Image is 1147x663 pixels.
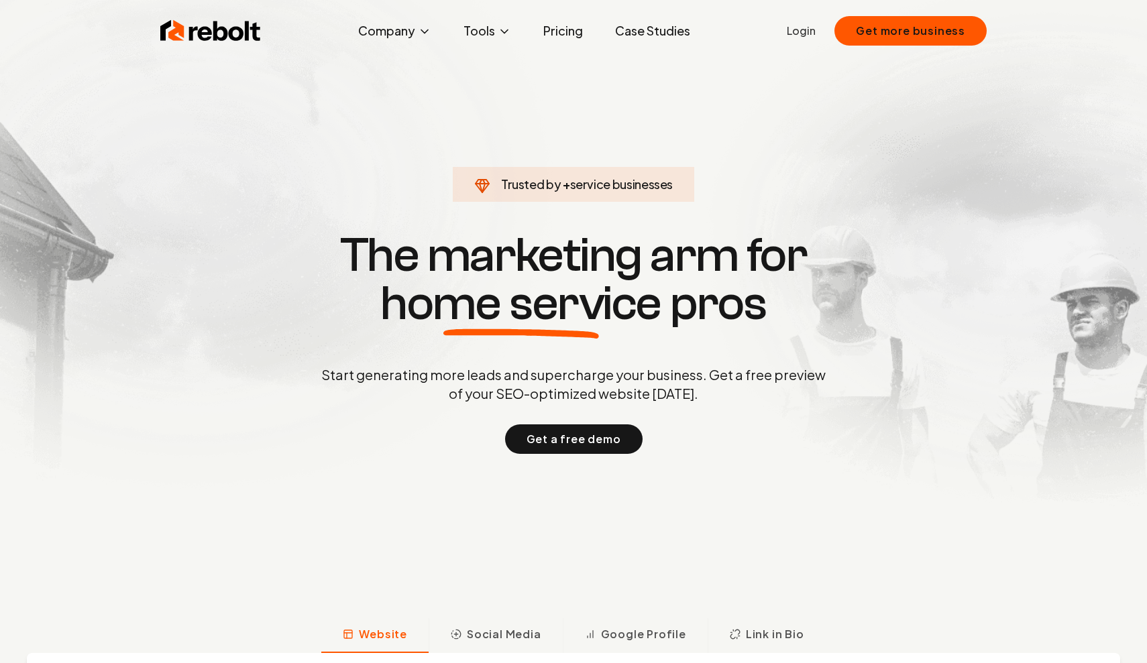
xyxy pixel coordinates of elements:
button: Tools [453,17,522,44]
a: Pricing [533,17,594,44]
span: Link in Bio [746,626,804,642]
p: Start generating more leads and supercharge your business. Get a free preview of your SEO-optimiz... [319,365,828,403]
span: service businesses [570,176,673,192]
span: Trusted by [501,176,561,192]
h1: The marketing arm for pros [252,231,895,328]
button: Company [347,17,442,44]
a: Case Studies [604,17,701,44]
button: Google Profile [563,618,708,653]
img: Rebolt Logo [160,17,261,44]
span: Google Profile [601,626,686,642]
span: + [563,176,570,192]
button: Website [321,618,429,653]
span: Social Media [467,626,541,642]
button: Get more business [834,16,987,46]
button: Link in Bio [708,618,826,653]
span: home service [380,280,661,328]
button: Social Media [429,618,563,653]
button: Get a free demo [505,424,643,454]
span: Website [359,626,407,642]
a: Login [787,23,816,39]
